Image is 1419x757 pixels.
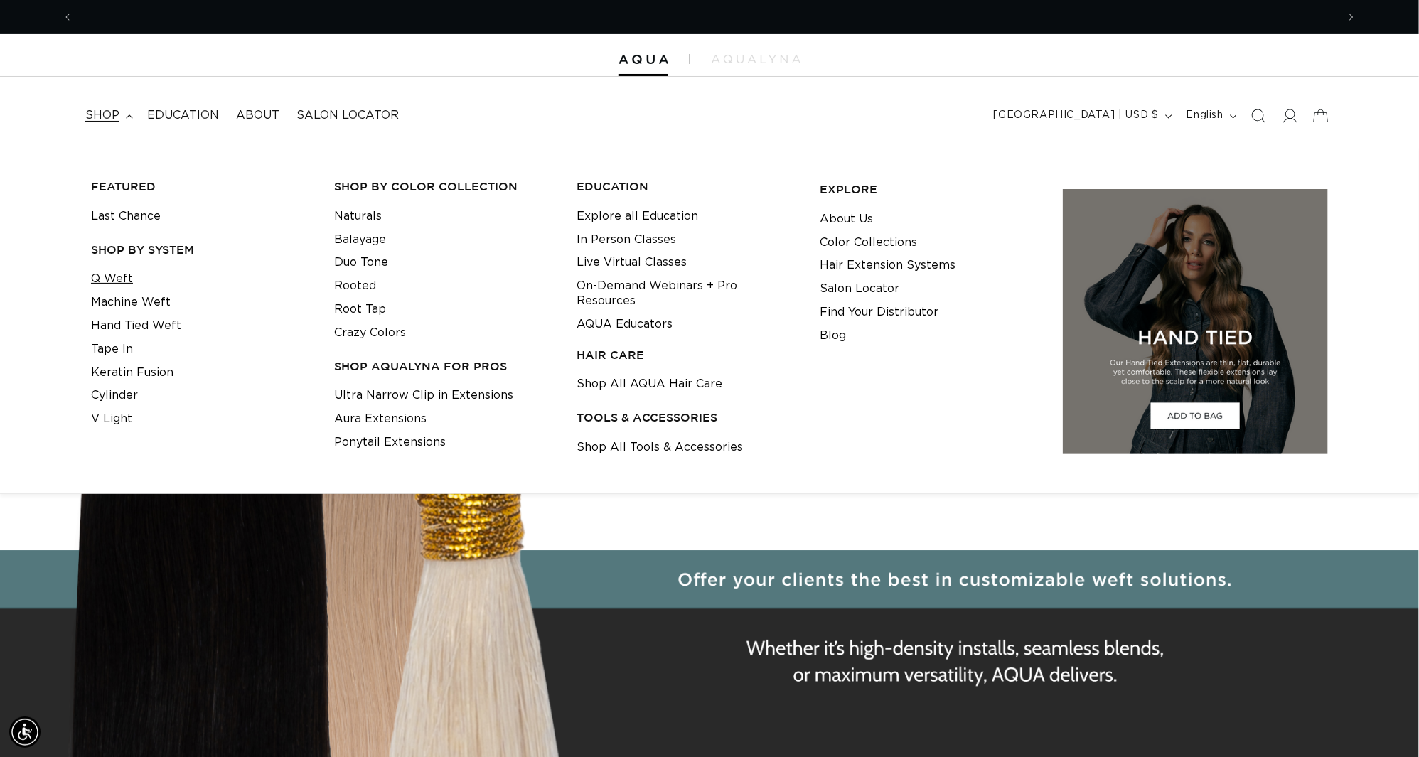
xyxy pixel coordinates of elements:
[1336,4,1367,31] button: Next announcement
[577,274,798,313] a: On-Demand Webinars + Pro Resources
[577,205,699,228] a: Explore all Education
[288,100,407,131] a: Salon Locator
[334,431,446,454] a: Ponytail Extensions
[334,407,427,431] a: Aura Extensions
[334,274,376,298] a: Rooted
[577,348,798,363] h3: HAIR CARE
[91,205,161,228] a: Last Chance
[227,100,288,131] a: About
[91,384,138,407] a: Cylinder
[577,313,673,336] a: AQUA Educators
[52,4,83,31] button: Previous announcement
[91,338,133,361] a: Tape In
[577,228,677,252] a: In Person Classes
[334,298,386,321] a: Root Tap
[334,179,555,194] h3: Shop by Color Collection
[334,321,406,345] a: Crazy Colors
[91,291,171,314] a: Machine Weft
[85,108,119,123] span: shop
[619,55,668,65] img: Aqua Hair Extensions
[91,407,132,431] a: V Light
[577,436,744,459] a: Shop All Tools & Accessories
[1187,108,1223,123] span: English
[334,251,388,274] a: Duo Tone
[1178,102,1243,129] button: English
[77,100,139,131] summary: shop
[334,228,386,252] a: Balayage
[296,108,399,123] span: Salon Locator
[820,301,938,324] a: Find Your Distributor
[820,277,899,301] a: Salon Locator
[577,251,687,274] a: Live Virtual Classes
[9,716,41,748] div: Accessibility Menu
[820,324,846,348] a: Blog
[91,314,181,338] a: Hand Tied Weft
[334,359,555,374] h3: Shop AquaLyna for Pros
[1243,100,1274,131] summary: Search
[820,182,1041,197] h3: EXPLORE
[91,267,133,291] a: Q Weft
[577,410,798,425] h3: TOOLS & ACCESSORIES
[820,208,873,231] a: About Us
[334,384,513,407] a: Ultra Narrow Clip in Extensions
[147,108,219,123] span: Education
[91,179,312,194] h3: FEATURED
[91,242,312,257] h3: SHOP BY SYSTEM
[334,205,382,228] a: Naturals
[712,55,800,63] img: aqualyna.com
[577,179,798,194] h3: EDUCATION
[91,361,173,385] a: Keratin Fusion
[820,254,955,277] a: Hair Extension Systems
[985,102,1178,129] button: [GEOGRAPHIC_DATA] | USD $
[820,231,917,254] a: Color Collections
[577,372,723,396] a: Shop All AQUA Hair Care
[994,108,1159,123] span: [GEOGRAPHIC_DATA] | USD $
[236,108,279,123] span: About
[139,100,227,131] a: Education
